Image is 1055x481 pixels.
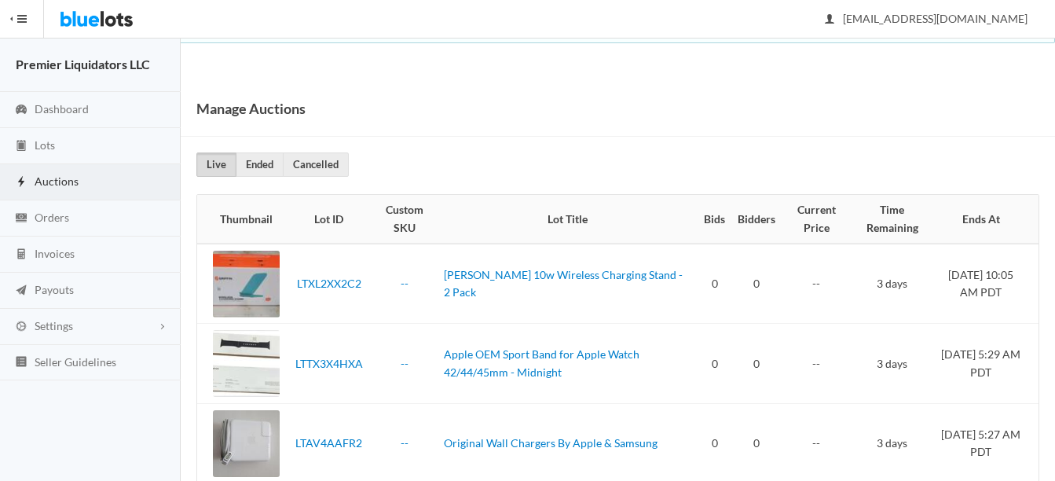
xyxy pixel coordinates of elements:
span: Dashboard [35,102,89,116]
a: Ended [236,152,284,177]
ion-icon: speedometer [13,103,29,118]
a: LTAV4AAFR2 [295,436,362,450]
td: 0 [698,324,731,404]
span: Auctions [35,174,79,188]
a: [PERSON_NAME] 10w Wireless Charging Stand - 2 Pack [444,268,683,299]
td: 0 [731,244,782,324]
a: Original Wall Chargers By Apple & Samsung [444,436,658,450]
a: LTXL2XX2C2 [297,277,361,290]
a: -- [401,436,408,450]
ion-icon: list box [13,355,29,370]
th: Lot Title [438,195,698,244]
td: -- [782,324,852,404]
ion-icon: flash [13,175,29,190]
th: Thumbnail [197,195,286,244]
span: Orders [35,211,69,224]
td: -- [782,244,852,324]
span: Payouts [35,283,74,296]
ion-icon: calculator [13,248,29,263]
a: -- [401,357,408,370]
a: Apple OEM Sport Band for Apple Watch 42/44/45mm - Midnight [444,347,639,379]
span: [EMAIL_ADDRESS][DOMAIN_NAME] [826,12,1028,25]
span: Lots [35,138,55,152]
th: Current Price [782,195,852,244]
th: Bids [698,195,731,244]
th: Ends At [933,195,1039,244]
td: [DATE] 10:05 AM PDT [933,244,1039,324]
a: Live [196,152,236,177]
td: 0 [698,244,731,324]
ion-icon: cog [13,320,29,335]
h1: Manage Auctions [196,97,306,120]
th: Bidders [731,195,782,244]
span: Settings [35,319,73,332]
a: -- [401,277,408,290]
span: Invoices [35,247,75,260]
strong: Premier Liquidators LLC [16,57,150,72]
td: 0 [731,324,782,404]
td: 3 days [852,324,933,404]
td: [DATE] 5:29 AM PDT [933,324,1039,404]
td: 3 days [852,244,933,324]
a: LTTX3X4HXA [295,357,363,370]
th: Time Remaining [852,195,933,244]
ion-icon: person [822,13,837,28]
th: Lot ID [286,195,372,244]
ion-icon: cash [13,211,29,226]
span: Seller Guidelines [35,355,116,369]
ion-icon: clipboard [13,139,29,154]
th: Custom SKU [372,195,438,244]
a: Cancelled [283,152,349,177]
ion-icon: paper plane [13,284,29,299]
